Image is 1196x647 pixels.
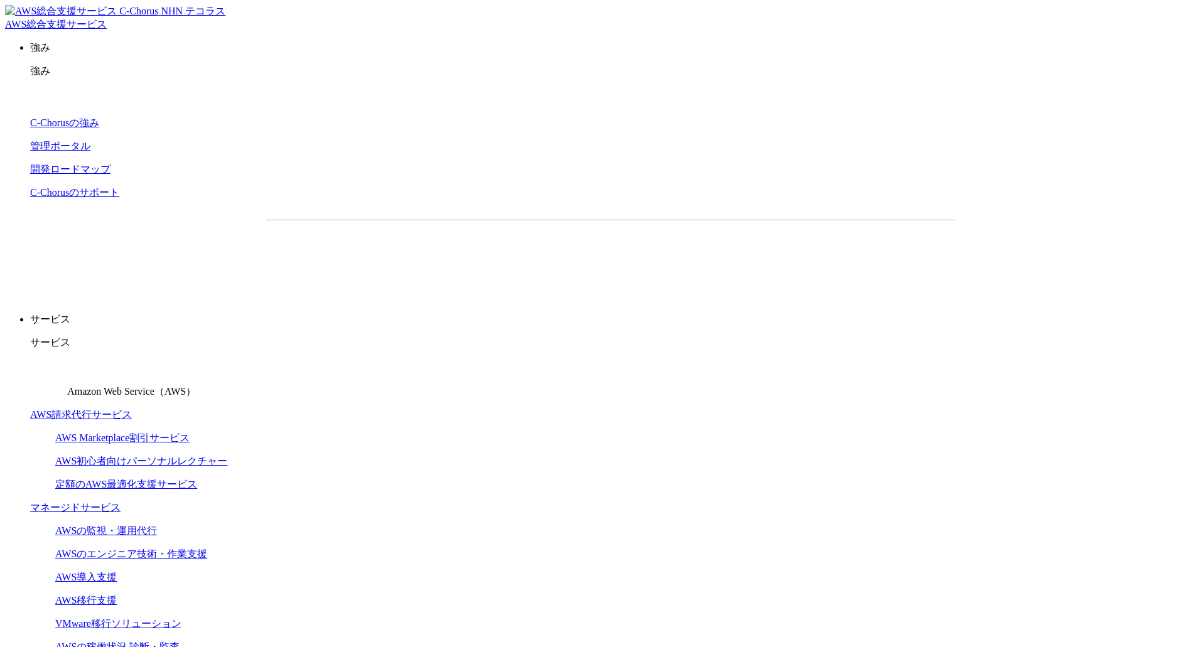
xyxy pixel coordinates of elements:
a: AWSの監視・運用代行 [55,525,157,536]
img: AWS総合支援サービス C-Chorus [5,5,159,18]
a: AWSのエンジニア技術・作業支援 [55,548,207,559]
img: Amazon Web Service（AWS） [30,360,65,395]
p: 強み [30,65,1191,78]
a: AWS総合支援サービス C-Chorus NHN テコラスAWS総合支援サービス [5,6,225,29]
p: サービス [30,336,1191,350]
a: AWS移行支援 [55,595,117,606]
a: 定額のAWS最適化支援サービス [55,479,197,489]
a: 資料を請求する [402,240,605,272]
p: 強み [30,41,1191,55]
a: AWS Marketplace割引サービス [55,432,190,443]
a: マネージドサービス [30,502,121,513]
a: 開発ロードマップ [30,164,110,174]
a: AWS導入支援 [55,572,117,582]
a: AWS請求代行サービス [30,409,132,420]
a: C-Chorusのサポート [30,187,119,198]
a: AWS初心者向けパーソナルレクチャー [55,456,227,466]
a: VMware移行ソリューション [55,618,181,629]
p: サービス [30,313,1191,326]
a: まずは相談する [617,240,819,272]
span: Amazon Web Service（AWS） [67,386,196,397]
a: 管理ポータル [30,141,90,151]
a: C-Chorusの強み [30,117,99,128]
